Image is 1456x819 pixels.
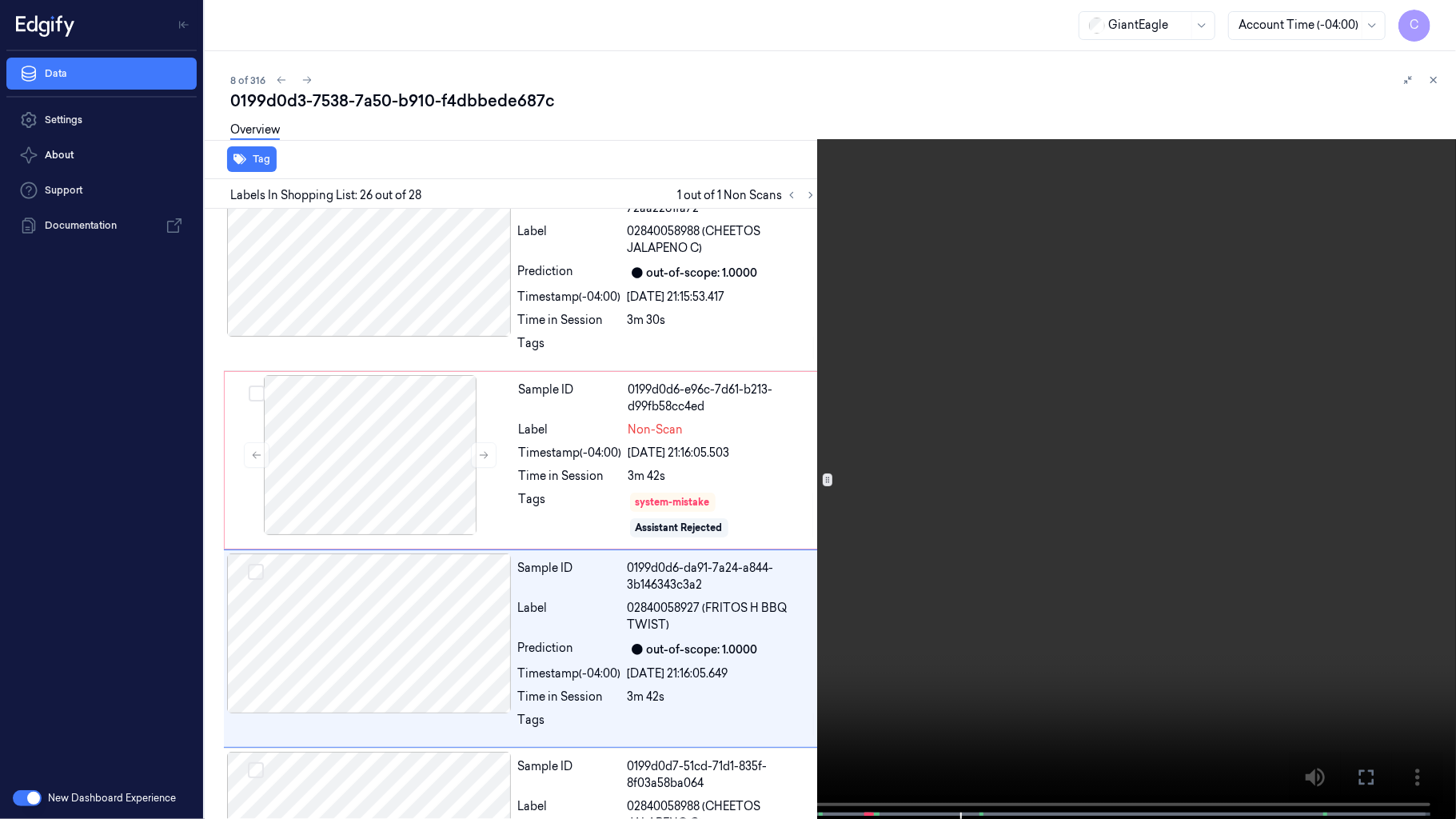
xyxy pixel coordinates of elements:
[248,762,264,778] button: Select row
[628,560,817,593] div: 0199d0d6-da91-7a24-a844-3b146343c3a2
[248,564,264,580] button: Select row
[636,521,723,535] div: Assistant Rejected
[518,758,621,792] div: Sample ID
[6,174,197,206] a: Support
[628,445,816,461] div: [DATE] 21:16:05.503
[518,335,621,361] div: Tags
[677,186,820,205] span: 1 out of 1 Non Scans
[6,139,197,171] button: About
[519,491,622,539] div: Tags
[519,445,622,461] div: Timestamp (-04:00)
[6,210,197,242] a: Documentation
[628,758,817,792] div: 0199d0d7-51cd-71d1-835f-8f03a58ba064
[230,187,421,204] span: Labels In Shopping List: 26 out of 28
[230,122,280,140] a: Overview
[518,560,621,593] div: Sample ID
[628,689,817,705] div: 3m 42s
[628,223,817,257] span: 02840058988 (CHEETOS JALAPENO C)
[647,641,758,658] div: out-of-scope: 1.0000
[230,74,265,87] span: 8 of 316
[518,263,621,282] div: Prediction
[518,600,621,633] div: Label
[518,689,621,705] div: Time in Session
[518,289,621,306] div: Timestamp (-04:00)
[628,421,684,438] span: Non-Scan
[628,468,816,485] div: 3m 42s
[636,495,710,509] div: system-mistake
[6,104,197,136] a: Settings
[518,223,621,257] div: Label
[519,468,622,485] div: Time in Session
[518,640,621,659] div: Prediction
[519,421,622,438] div: Label
[171,12,197,38] button: Toggle Navigation
[518,665,621,682] div: Timestamp (-04:00)
[230,90,1443,112] div: 0199d0d3-7538-7a50-b910-f4dbbede687c
[628,312,817,329] div: 3m 30s
[628,600,817,633] span: 02840058927 (FRITOS H BBQ TWIST)
[6,58,197,90] a: Data
[519,382,622,415] div: Sample ID
[518,312,621,329] div: Time in Session
[227,146,277,172] button: Tag
[647,265,758,282] div: out-of-scope: 1.0000
[518,712,621,737] div: Tags
[628,665,817,682] div: [DATE] 21:16:05.649
[249,386,265,402] button: Select row
[628,289,817,306] div: [DATE] 21:15:53.417
[628,382,816,415] div: 0199d0d6-e96c-7d61-b213-d99fb58cc4ed
[1398,10,1430,42] button: C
